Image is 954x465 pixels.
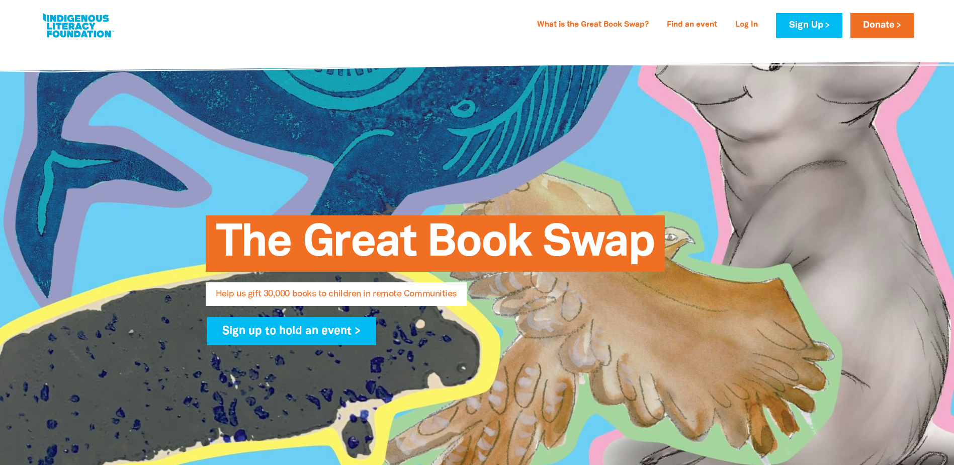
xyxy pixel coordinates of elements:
a: Log In [729,17,764,33]
span: Help us gift 30,000 books to children in remote Communities [216,290,457,306]
a: Sign up to hold an event > [207,317,377,345]
a: What is the Great Book Swap? [531,17,655,33]
a: Sign Up [776,13,842,38]
span: The Great Book Swap [216,223,655,272]
a: Donate [850,13,914,38]
a: Find an event [661,17,723,33]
